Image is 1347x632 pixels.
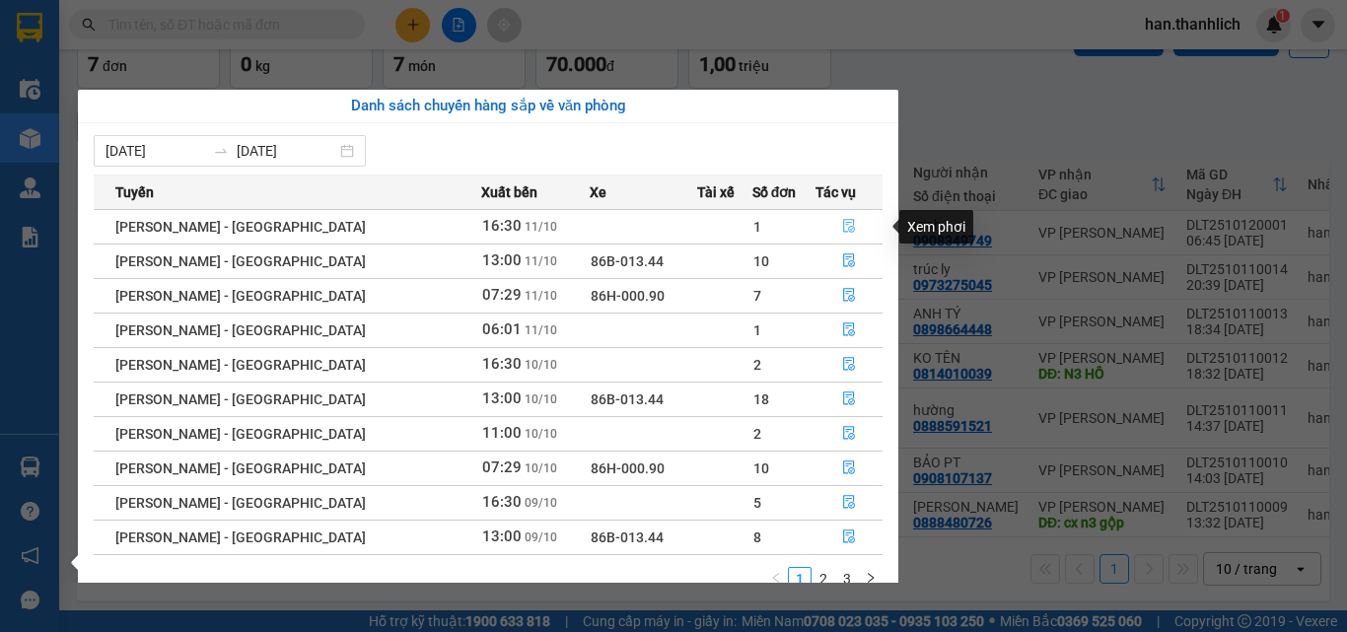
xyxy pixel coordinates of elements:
[842,495,856,511] span: file-done
[525,530,557,544] span: 09/10
[816,384,882,415] button: file-done
[842,460,856,476] span: file-done
[525,220,557,234] span: 11/10
[816,487,882,519] button: file-done
[835,567,859,591] li: 3
[842,288,856,304] span: file-done
[94,95,883,118] div: Danh sách chuyến hàng sắp về văn phòng
[842,322,856,338] span: file-done
[591,460,665,476] span: 86H-000.90
[482,320,522,338] span: 06:01
[753,357,761,373] span: 2
[482,251,522,269] span: 13:00
[816,211,882,243] button: file-done
[591,529,664,545] span: 86B-013.44
[590,181,606,203] span: Xe
[816,280,882,312] button: file-done
[482,493,522,511] span: 16:30
[525,496,557,510] span: 09/10
[899,210,973,244] div: Xem phơi
[591,253,664,269] span: 86B-013.44
[859,567,883,591] li: Next Page
[753,288,761,304] span: 7
[482,527,522,545] span: 13:00
[753,495,761,511] span: 5
[115,322,366,338] span: [PERSON_NAME] - [GEOGRAPHIC_DATA]
[525,461,557,475] span: 10/10
[115,288,366,304] span: [PERSON_NAME] - [GEOGRAPHIC_DATA]
[816,349,882,381] button: file-done
[842,391,856,407] span: file-done
[816,418,882,450] button: file-done
[842,357,856,373] span: file-done
[753,529,761,545] span: 8
[842,529,856,545] span: file-done
[213,143,229,159] span: to
[842,219,856,235] span: file-done
[525,323,557,337] span: 11/10
[525,254,557,268] span: 11/10
[697,181,735,203] span: Tài xế
[482,424,522,442] span: 11:00
[482,458,522,476] span: 07:29
[770,572,782,584] span: left
[753,460,769,476] span: 10
[525,358,557,372] span: 10/10
[753,253,769,269] span: 10
[753,426,761,442] span: 2
[106,140,205,162] input: Từ ngày
[115,181,154,203] span: Tuyến
[753,219,761,235] span: 1
[865,572,877,584] span: right
[764,567,788,591] li: Previous Page
[115,219,366,235] span: [PERSON_NAME] - [GEOGRAPHIC_DATA]
[482,286,522,304] span: 07:29
[115,253,366,269] span: [PERSON_NAME] - [GEOGRAPHIC_DATA]
[115,460,366,476] span: [PERSON_NAME] - [GEOGRAPHIC_DATA]
[764,567,788,591] button: left
[788,567,812,591] li: 1
[753,322,761,338] span: 1
[213,143,229,159] span: swap-right
[115,529,366,545] span: [PERSON_NAME] - [GEOGRAPHIC_DATA]
[816,453,882,484] button: file-done
[591,391,664,407] span: 86B-013.44
[815,181,856,203] span: Tác vụ
[115,426,366,442] span: [PERSON_NAME] - [GEOGRAPHIC_DATA]
[481,181,537,203] span: Xuất bến
[836,568,858,590] a: 3
[752,181,797,203] span: Số đơn
[842,426,856,442] span: file-done
[842,253,856,269] span: file-done
[525,427,557,441] span: 10/10
[859,567,883,591] button: right
[816,315,882,346] button: file-done
[816,246,882,277] button: file-done
[753,391,769,407] span: 18
[115,391,366,407] span: [PERSON_NAME] - [GEOGRAPHIC_DATA]
[812,567,835,591] li: 2
[816,522,882,553] button: file-done
[789,568,811,590] a: 1
[525,289,557,303] span: 11/10
[482,389,522,407] span: 13:00
[813,568,834,590] a: 2
[525,392,557,406] span: 10/10
[115,495,366,511] span: [PERSON_NAME] - [GEOGRAPHIC_DATA]
[591,288,665,304] span: 86H-000.90
[115,357,366,373] span: [PERSON_NAME] - [GEOGRAPHIC_DATA]
[482,355,522,373] span: 16:30
[482,217,522,235] span: 16:30
[237,140,336,162] input: Đến ngày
